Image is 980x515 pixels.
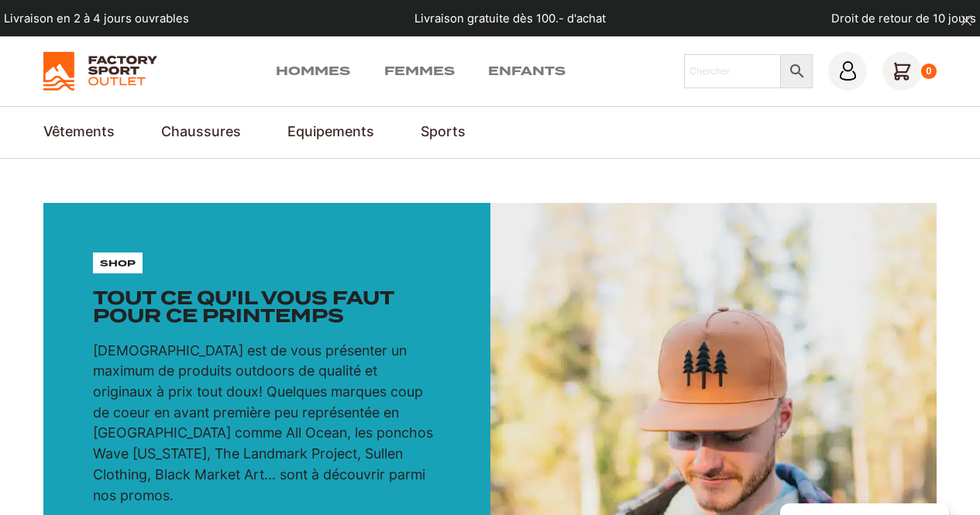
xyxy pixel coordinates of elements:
[276,62,350,81] a: Hommes
[414,10,606,27] p: Livraison gratuite dès 100.- d'achat
[93,289,439,325] h1: Tout ce qu'il vous faut pour ce printemps
[287,122,374,142] a: Equipements
[384,62,455,81] a: Femmes
[488,62,566,81] a: Enfants
[43,52,157,91] img: Factory Sport Outlet
[100,256,136,270] p: shop
[93,341,439,506] p: [DEMOGRAPHIC_DATA] est de vous présenter un maximum de produits outdoors de qualité et originaux ...
[921,64,937,79] div: 0
[161,122,241,142] a: Chaussures
[421,122,466,142] a: Sports
[953,8,980,35] button: dismiss
[684,54,781,88] input: Chercher
[43,122,115,142] a: Vêtements
[4,10,189,27] p: Livraison en 2 à 4 jours ouvrables
[831,10,976,27] p: Droit de retour de 10 jours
